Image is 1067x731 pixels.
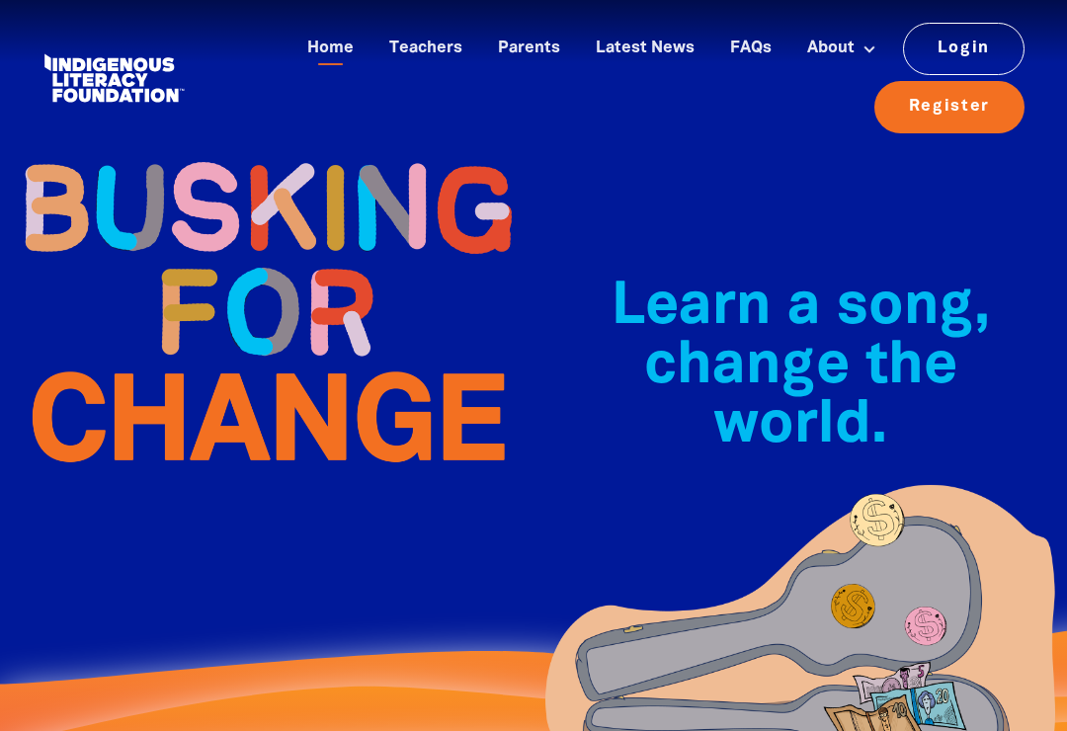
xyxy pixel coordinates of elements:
a: Register [874,81,1025,132]
a: Parents [486,33,572,65]
span: Learn a song, change the world. [612,281,990,453]
a: Latest News [584,33,706,65]
a: Teachers [377,33,474,65]
a: About [795,33,888,65]
a: Home [295,33,366,65]
a: FAQs [718,33,783,65]
a: Login [903,23,1025,74]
